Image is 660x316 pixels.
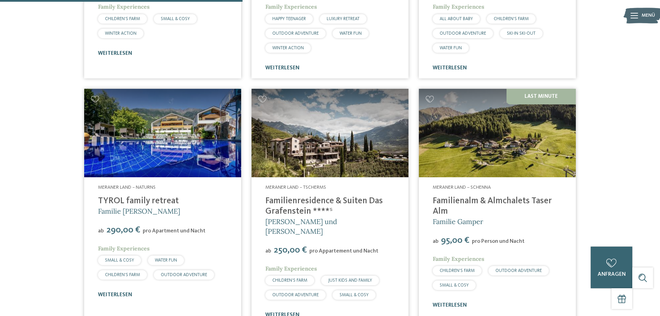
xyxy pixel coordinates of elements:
[265,265,317,272] span: Family Experiences
[161,273,207,277] span: OUTDOOR ADVENTURE
[272,46,304,50] span: WINTER ACTION
[433,65,467,71] a: weiterlesen
[161,17,190,21] span: SMALL & COSY
[272,17,306,21] span: HAPPY TEENAGER
[440,283,469,288] span: SMALL & COSY
[143,228,205,234] span: pro Apartment und Nacht
[340,31,362,36] span: WATER FUN
[433,302,467,308] a: weiterlesen
[265,197,383,216] a: Familienresidence & Suiten Das Grafenstein ****ˢ
[433,255,484,262] span: Family Experiences
[272,293,319,297] span: OUTDOOR ADVENTURE
[84,89,241,177] a: Familienhotels gesucht? Hier findet ihr die besten!
[84,89,241,177] img: Familien Wellness Residence Tyrol ****
[309,248,378,254] span: pro Appartement und Nacht
[98,51,132,56] a: weiterlesen
[440,31,486,36] span: OUTDOOR ADVENTURE
[98,207,180,215] span: Familie [PERSON_NAME]
[105,31,137,36] span: WINTER ACTION
[98,228,104,234] span: ab
[105,225,142,234] span: 290,00 €
[433,3,484,10] span: Family Experiences
[265,248,271,254] span: ab
[440,268,475,273] span: CHILDREN’S FARM
[495,268,542,273] span: OUTDOOR ADVENTURE
[591,247,632,288] a: anfragen
[265,3,317,10] span: Family Experiences
[105,273,140,277] span: CHILDREN’S FARM
[265,185,326,190] span: Meraner Land – Tscherms
[272,278,307,283] span: CHILDREN’S FARM
[98,3,150,10] span: Family Experiences
[507,31,536,36] span: SKI-IN SKI-OUT
[272,31,319,36] span: OUTDOOR ADVENTURE
[328,278,372,283] span: JUST KIDS AND FAMILY
[494,17,529,21] span: CHILDREN’S FARM
[98,185,156,190] span: Meraner Land – Naturns
[340,293,369,297] span: SMALL & COSY
[440,17,473,21] span: ALL ABOUT BABY
[472,239,525,244] span: pro Person und Nacht
[265,217,337,236] span: [PERSON_NAME] und [PERSON_NAME]
[439,236,471,245] span: 95,00 €
[98,197,179,205] a: TYROL family retreat
[105,17,140,21] span: CHILDREN’S FARM
[433,217,483,226] span: Familie Gamper
[98,292,132,298] a: weiterlesen
[327,17,360,21] span: LUXURY RETREAT
[265,65,300,71] a: weiterlesen
[155,258,177,263] span: WATER FUN
[252,89,408,177] img: Familienhotels gesucht? Hier findet ihr die besten!
[419,89,576,177] img: Familienhotels gesucht? Hier findet ihr die besten!
[433,239,439,244] span: ab
[440,46,462,50] span: WATER FUN
[105,258,134,263] span: SMALL & COSY
[598,272,626,277] span: anfragen
[98,245,150,252] span: Family Experiences
[433,185,491,190] span: Meraner Land – Schenna
[433,197,552,216] a: Familienalm & Almchalets Taser Alm
[272,246,309,255] span: 250,00 €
